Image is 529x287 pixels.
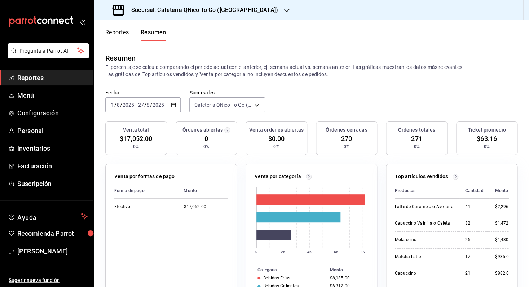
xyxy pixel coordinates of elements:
div: $935.00 [495,254,515,260]
div: Bebidas Frias [263,275,290,281]
h3: Órdenes cerradas [326,126,367,134]
th: Forma de pago [114,183,178,199]
span: Menú [17,90,88,100]
div: $2,296.00 [495,204,515,210]
span: Facturación [17,161,88,171]
th: Monto [489,183,515,199]
span: [PERSON_NAME] [17,246,88,256]
div: Resumen [105,53,136,63]
span: Personal [17,126,88,136]
span: 0 [204,134,208,143]
h3: Venta total [123,126,149,134]
h3: Sucursal: Cafeteria QNico To Go ([GEOGRAPHIC_DATA]) [125,6,278,14]
span: 0% [414,143,419,150]
p: El porcentaje se calcula comparando el período actual con el anterior, ej. semana actual vs. sema... [105,63,517,78]
span: / [150,102,152,108]
div: Mokaccino [395,237,454,243]
span: Ayuda [17,212,78,221]
text: 0 [255,250,257,254]
span: $0.00 [268,134,285,143]
input: ---- [122,102,135,108]
button: Reportes [105,29,129,41]
span: / [144,102,146,108]
label: Fecha [105,90,181,95]
a: Pregunta a Parrot AI [5,52,89,60]
span: / [120,102,122,108]
button: Pregunta a Parrot AI [8,43,89,58]
label: Sucursales [189,90,265,95]
span: 0% [133,143,139,150]
div: $17,052.00 [184,204,228,210]
input: -- [111,102,114,108]
span: Sugerir nueva función [9,277,88,284]
input: -- [146,102,150,108]
span: 270 [341,134,352,143]
div: Matcha Latte [395,254,454,260]
span: Reportes [17,73,88,83]
div: Capuccino Vainilla o Cajeta [395,220,454,226]
p: Venta por categoría [255,173,301,180]
span: Recomienda Parrot [17,229,88,238]
p: Top artículos vendidos [395,173,448,180]
span: Inventarios [17,143,88,153]
span: - [135,102,137,108]
span: Configuración [17,108,88,118]
span: 0% [484,143,490,150]
text: 4K [307,250,312,254]
div: $1,430.00 [495,237,515,243]
text: 2K [281,250,286,254]
h3: Órdenes abiertas [182,126,223,134]
th: Productos [395,183,459,199]
text: 8K [361,250,365,254]
div: navigation tabs [105,29,166,41]
input: -- [116,102,120,108]
button: open_drawer_menu [79,19,85,25]
button: Resumen [141,29,166,41]
text: 6K [334,250,339,254]
h3: Órdenes totales [398,126,435,134]
div: Capuccino [395,270,454,277]
span: 271 [411,134,422,143]
div: 32 [465,220,484,226]
p: Venta por formas de pago [114,173,175,180]
div: $1,472.00 [495,220,515,226]
div: Efectivo [114,204,172,210]
th: Monto [178,183,228,199]
span: Cafeteria QNico To Go ([GEOGRAPHIC_DATA]) [194,101,251,109]
div: Latte de Caramelo o Avellana [395,204,454,210]
span: / [114,102,116,108]
th: Categoría [246,266,327,274]
input: ---- [152,102,164,108]
span: Suscripción [17,179,88,189]
div: $882.00 [495,270,515,277]
span: 0% [273,143,279,150]
span: $17,052.00 [120,134,152,143]
div: 26 [465,237,484,243]
h3: Ticket promedio [468,126,506,134]
span: $63.16 [477,134,497,143]
span: 0% [344,143,349,150]
span: Pregunta a Parrot AI [19,47,78,55]
h3: Venta órdenes abiertas [249,126,304,134]
div: 17 [465,254,484,260]
div: 41 [465,204,484,210]
div: $8,135.00 [330,275,365,281]
th: Monto [327,266,377,274]
span: 0% [203,143,209,150]
input: -- [137,102,144,108]
div: 21 [465,270,484,277]
th: Cantidad [459,183,489,199]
